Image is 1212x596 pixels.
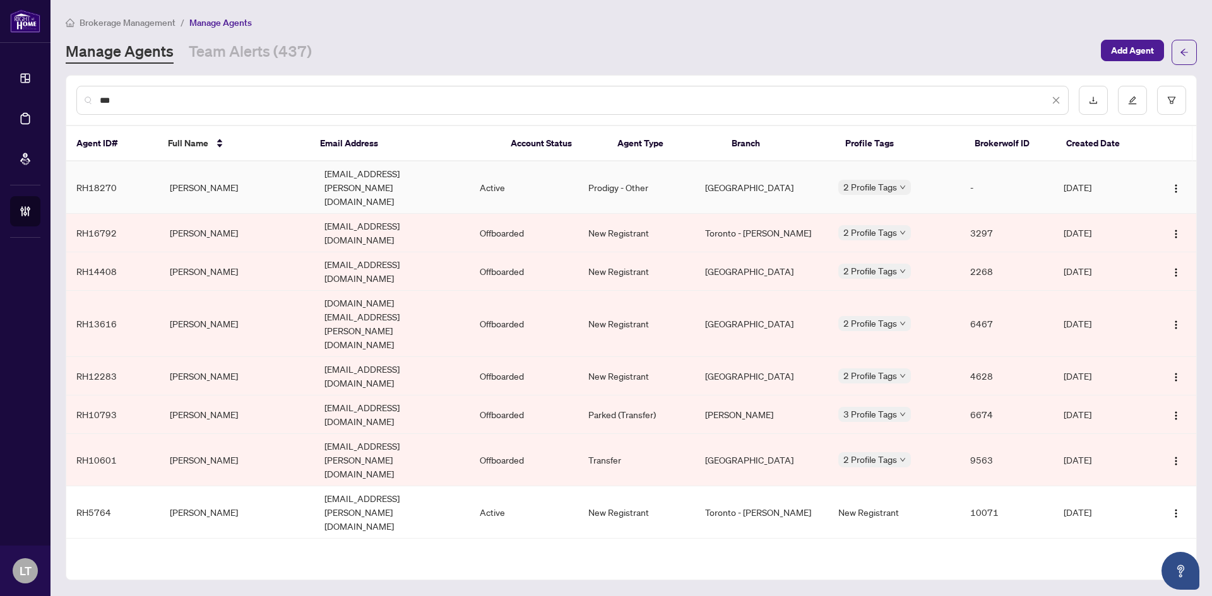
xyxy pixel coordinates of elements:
[10,9,40,33] img: logo
[1180,48,1189,57] span: arrow-left
[1054,252,1147,291] td: [DATE]
[1171,267,1181,278] img: Logo
[578,161,694,214] td: Prodigy - Other
[1089,96,1098,105] span: download
[695,357,828,395] td: [GEOGRAPHIC_DATA]
[470,291,578,357] td: Offboarded
[66,214,160,252] td: RH16792
[960,291,1054,357] td: 6467
[900,184,906,190] span: down
[835,126,965,161] th: Profile Tags
[314,214,470,252] td: [EMAIL_ADDRESS][DOMAIN_NAME]
[1054,395,1147,434] td: [DATE]
[1111,40,1154,61] span: Add Agent
[66,126,158,161] th: Agent ID#
[960,252,1054,291] td: 2268
[960,486,1054,539] td: 10071
[1166,261,1186,281] button: Logo
[168,136,208,150] span: Full Name
[314,486,470,539] td: [EMAIL_ADDRESS][PERSON_NAME][DOMAIN_NAME]
[1166,404,1186,424] button: Logo
[828,486,960,539] td: New Registrant
[160,214,315,252] td: [PERSON_NAME]
[843,316,897,330] span: 2 Profile Tags
[900,230,906,236] span: down
[695,434,828,486] td: [GEOGRAPHIC_DATA]
[960,214,1054,252] td: 3297
[1171,508,1181,518] img: Logo
[1052,96,1060,105] span: close
[578,214,694,252] td: New Registrant
[66,41,174,64] a: Manage Agents
[1166,366,1186,386] button: Logo
[1171,456,1181,466] img: Logo
[1128,96,1137,105] span: edit
[695,252,828,291] td: [GEOGRAPHIC_DATA]
[66,357,160,395] td: RH12283
[160,291,315,357] td: [PERSON_NAME]
[843,368,897,383] span: 2 Profile Tags
[722,126,836,161] th: Branch
[314,291,470,357] td: [DOMAIN_NAME][EMAIL_ADDRESS][PERSON_NAME][DOMAIN_NAME]
[66,486,160,539] td: RH5764
[66,434,160,486] td: RH10601
[314,395,470,434] td: [EMAIL_ADDRESS][DOMAIN_NAME]
[900,268,906,274] span: down
[578,252,694,291] td: New Registrant
[501,126,607,161] th: Account Status
[314,161,470,214] td: [EMAIL_ADDRESS][PERSON_NAME][DOMAIN_NAME]
[1171,372,1181,382] img: Logo
[160,252,315,291] td: [PERSON_NAME]
[314,357,470,395] td: [EMAIL_ADDRESS][DOMAIN_NAME]
[1054,161,1147,214] td: [DATE]
[160,357,315,395] td: [PERSON_NAME]
[1157,86,1186,115] button: filter
[1079,86,1108,115] button: download
[66,252,160,291] td: RH14408
[695,214,828,252] td: Toronto - [PERSON_NAME]
[66,161,160,214] td: RH18270
[80,17,175,28] span: Brokerage Management
[960,395,1054,434] td: 6674
[900,320,906,327] span: down
[158,126,310,161] th: Full Name
[695,486,828,539] td: Toronto - [PERSON_NAME]
[1171,320,1181,330] img: Logo
[181,15,184,30] li: /
[1161,552,1199,590] button: Open asap
[160,395,315,434] td: [PERSON_NAME]
[1054,434,1147,486] td: [DATE]
[66,395,160,434] td: RH10793
[1166,223,1186,243] button: Logo
[900,457,906,463] span: down
[843,225,897,240] span: 2 Profile Tags
[314,434,470,486] td: [EMAIL_ADDRESS][PERSON_NAME][DOMAIN_NAME]
[1171,184,1181,194] img: Logo
[314,252,470,291] td: [EMAIL_ADDRESS][DOMAIN_NAME]
[695,161,828,214] td: [GEOGRAPHIC_DATA]
[900,411,906,418] span: down
[1056,126,1148,161] th: Created Date
[695,291,828,357] td: [GEOGRAPHIC_DATA]
[843,264,897,278] span: 2 Profile Tags
[470,486,578,539] td: Active
[66,18,74,27] span: home
[578,291,694,357] td: New Registrant
[843,407,897,421] span: 3 Profile Tags
[1054,214,1147,252] td: [DATE]
[1054,291,1147,357] td: [DATE]
[470,252,578,291] td: Offboarded
[1166,177,1186,197] button: Logo
[1171,411,1181,421] img: Logo
[578,434,694,486] td: Transfer
[1166,313,1186,334] button: Logo
[160,434,315,486] td: [PERSON_NAME]
[189,41,312,64] a: Team Alerts (437)
[960,161,1054,214] td: -
[960,434,1054,486] td: 9563
[1171,229,1181,239] img: Logo
[1167,96,1176,105] span: filter
[470,434,578,486] td: Offboarded
[66,291,160,357] td: RH13616
[1054,357,1147,395] td: [DATE]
